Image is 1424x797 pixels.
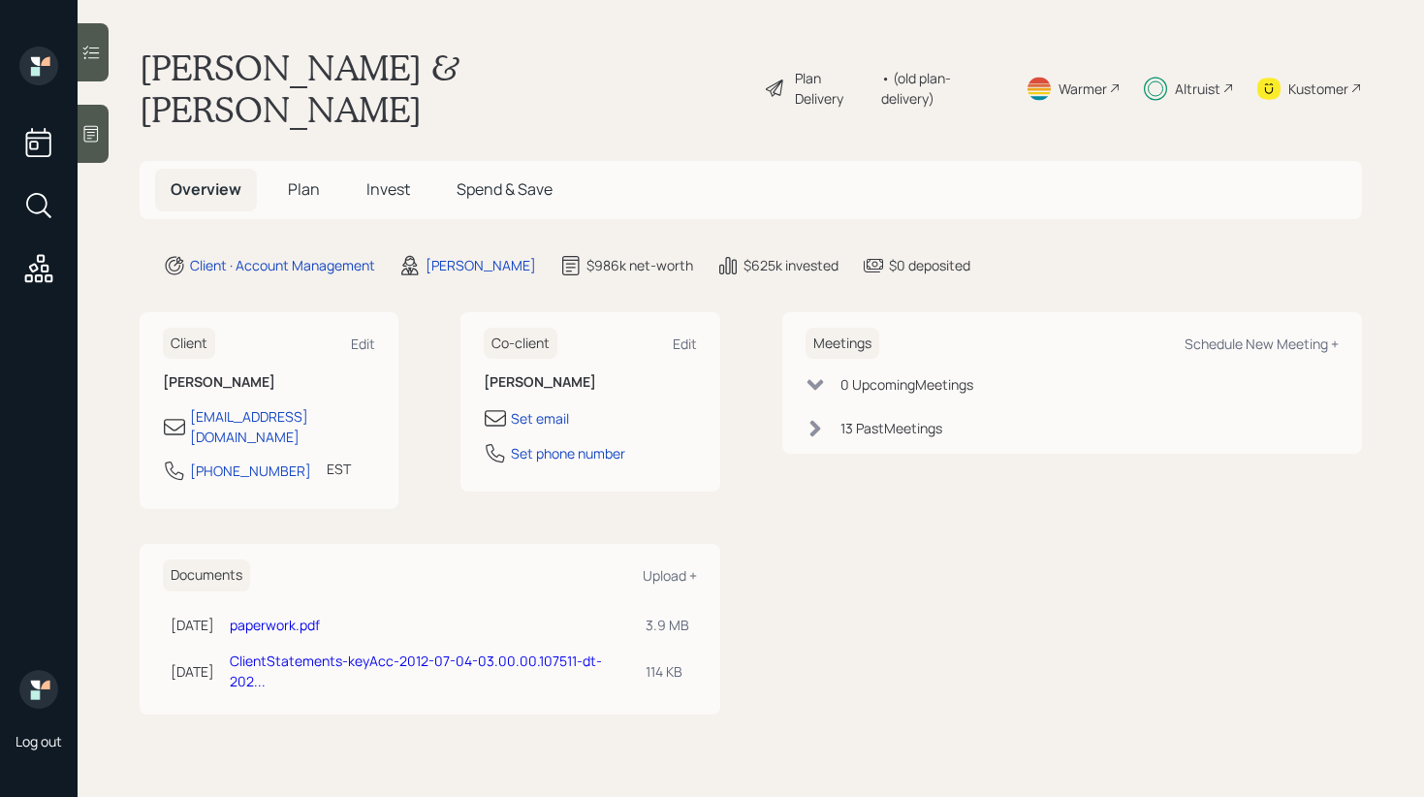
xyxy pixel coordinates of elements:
[586,255,693,275] div: $986k net-worth
[163,374,375,391] h6: [PERSON_NAME]
[1288,79,1348,99] div: Kustomer
[163,328,215,360] h6: Client
[840,418,942,438] div: 13 Past Meeting s
[673,335,697,353] div: Edit
[19,670,58,709] img: retirable_logo.png
[484,374,696,391] h6: [PERSON_NAME]
[366,178,410,200] span: Invest
[1185,335,1339,353] div: Schedule New Meeting +
[1175,79,1220,99] div: Altruist
[457,178,553,200] span: Spend & Save
[163,559,250,591] h6: Documents
[744,255,839,275] div: $625k invested
[511,408,569,429] div: Set email
[140,47,748,130] h1: [PERSON_NAME] & [PERSON_NAME]
[171,661,214,682] div: [DATE]
[840,374,973,395] div: 0 Upcoming Meeting s
[795,68,871,109] div: Plan Delivery
[171,615,214,635] div: [DATE]
[190,461,311,481] div: [PHONE_NUMBER]
[16,732,62,750] div: Log out
[484,328,557,360] h6: Co-client
[643,566,697,585] div: Upload +
[426,255,536,275] div: [PERSON_NAME]
[190,255,375,275] div: Client · Account Management
[327,459,351,479] div: EST
[881,68,1002,109] div: • (old plan-delivery)
[288,178,320,200] span: Plan
[806,328,879,360] h6: Meetings
[190,406,375,447] div: [EMAIL_ADDRESS][DOMAIN_NAME]
[230,616,320,634] a: paperwork.pdf
[351,335,375,353] div: Edit
[646,615,689,635] div: 3.9 MB
[646,661,689,682] div: 114 KB
[1059,79,1107,99] div: Warmer
[889,255,970,275] div: $0 deposited
[511,443,625,463] div: Set phone number
[171,178,241,200] span: Overview
[230,652,602,690] a: ClientStatements-keyAcc-2012-07-04-03.00.00.107511-dt-202...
